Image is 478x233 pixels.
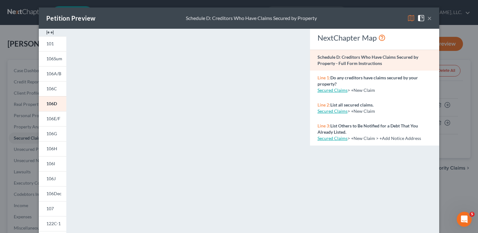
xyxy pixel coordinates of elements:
span: 101 [46,41,54,46]
iframe: Intercom live chat [457,212,472,227]
strong: Do any creditors have claims secured by your property? [318,75,418,87]
img: map-eea8200ae884c6f1103ae1953ef3d486a96c86aabb227e865a55264e3737af1f.svg [407,14,415,22]
span: > +New Claim > +Add Notice Address [348,136,421,141]
a: 106J [39,171,66,186]
span: 106Dec [46,191,62,196]
a: 106G [39,126,66,141]
span: 5 [470,212,475,217]
img: expand-e0f6d898513216a626fdd78e52531dac95497ffd26381d4c15ee2fc46db09dca.svg [46,29,54,36]
button: × [427,14,432,22]
span: Line 1: [318,75,330,80]
span: > +New Claim [348,108,375,114]
a: 106Dec [39,186,66,201]
a: 106Sum [39,51,66,66]
strong: Schedule D: Creditors Who Have Claims Secured by Property - Full Form Instructions [318,54,418,66]
span: 106E/F [46,116,60,121]
span: Line 3: [318,123,330,128]
span: 106C [46,86,57,91]
a: 106A/B [39,66,66,81]
span: 106J [46,176,56,181]
a: 106H [39,141,66,156]
a: Secured Claims [318,108,348,114]
span: 106A/B [46,71,61,76]
span: 106G [46,131,57,136]
a: 106C [39,81,66,96]
span: > +New Claim [348,87,375,93]
span: 106Sum [46,56,62,61]
span: 106I [46,161,55,166]
a: Secured Claims [318,87,348,93]
img: help-close-5ba153eb36485ed6c1ea00a893f15db1cb9b99d6cae46e1a8edb6c62d00a1a76.svg [417,14,425,22]
div: NextChapter Map [318,33,432,43]
span: 122C-1 [46,221,61,226]
a: 107 [39,201,66,216]
a: 106E/F [39,111,66,126]
span: 106D [46,101,57,106]
strong: List Others to Be Notified for a Debt That You Already Listed. [318,123,418,135]
a: 106I [39,156,66,171]
div: Schedule D: Creditors Who Have Claims Secured by Property [186,15,317,22]
span: 107 [46,206,54,211]
a: 122C-1 [39,216,66,231]
strong: List all secured claims. [330,102,374,107]
a: 101 [39,36,66,51]
div: Petition Preview [46,14,95,22]
a: Secured Claims [318,136,348,141]
span: Line 2: [318,102,330,107]
a: 106D [39,96,66,111]
span: 106H [46,146,57,151]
